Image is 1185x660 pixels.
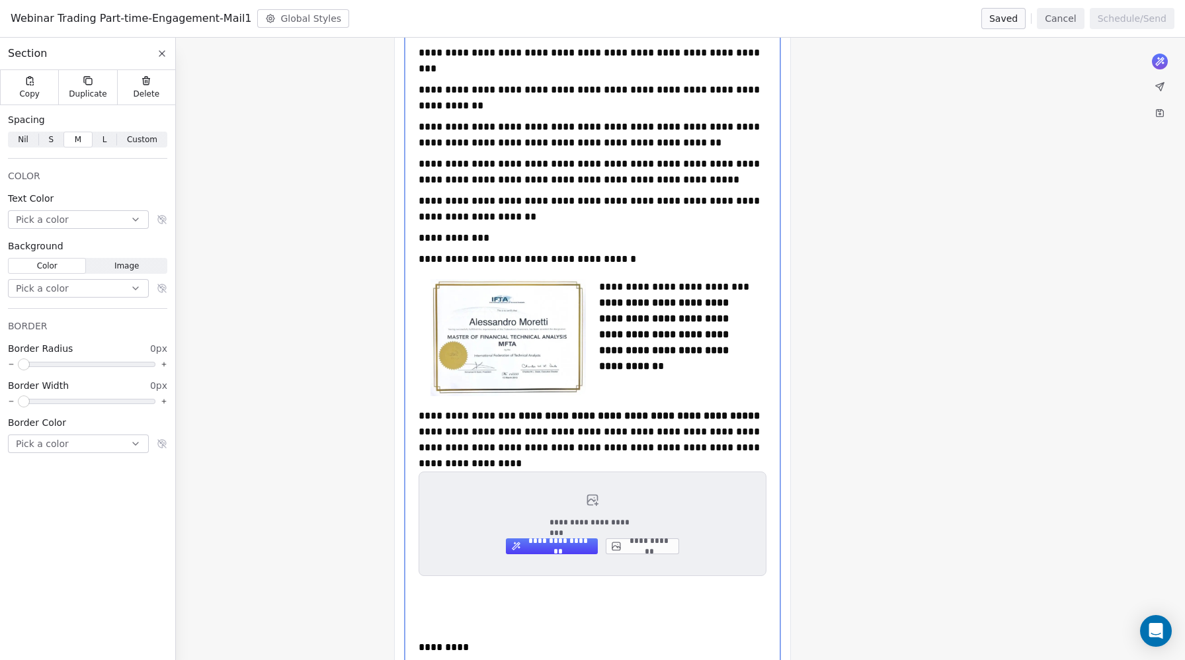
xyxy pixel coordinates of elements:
[8,379,69,392] span: Border Width
[127,134,157,145] span: Custom
[1090,8,1174,29] button: Schedule/Send
[8,319,167,333] div: BORDER
[8,434,149,453] button: Pick a color
[8,46,47,62] span: Section
[150,342,167,355] span: 0px
[69,89,106,99] span: Duplicate
[8,416,66,429] span: Border Color
[134,89,160,99] span: Delete
[8,210,149,229] button: Pick a color
[48,134,54,145] span: S
[257,9,350,28] button: Global Styles
[1037,8,1084,29] button: Cancel
[8,113,45,126] span: Spacing
[114,260,140,272] span: Image
[8,192,54,205] span: Text Color
[19,89,40,99] span: Copy
[8,169,167,183] div: COLOR
[8,279,149,298] button: Pick a color
[102,134,107,145] span: L
[11,11,252,26] span: Webinar Trading Part-time-Engagement-Mail1
[8,239,63,253] span: Background
[1140,615,1172,647] div: Open Intercom Messenger
[150,379,167,392] span: 0px
[18,134,28,145] span: Nil
[8,342,73,355] span: Border Radius
[981,8,1026,29] button: Saved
